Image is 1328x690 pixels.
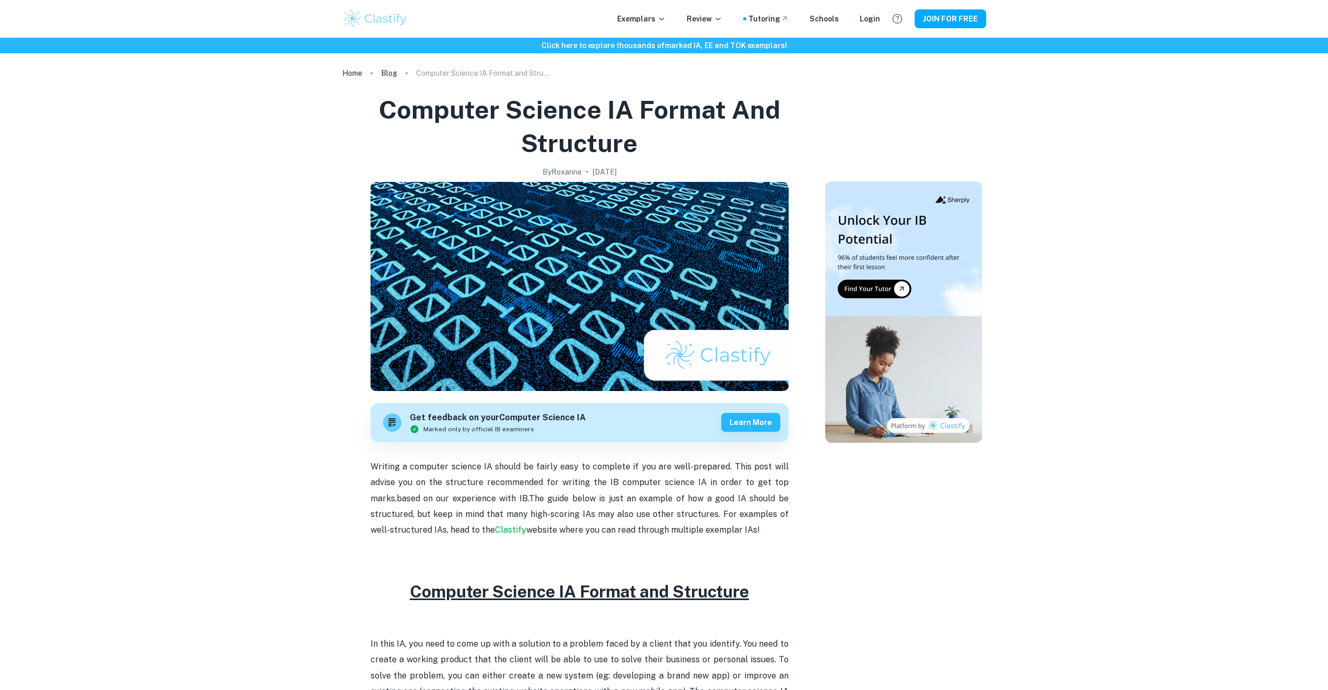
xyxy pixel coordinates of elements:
[347,93,813,160] h1: Computer Science IA Format and Structure
[593,166,617,178] h2: [DATE]
[586,166,588,178] p: •
[342,8,409,29] img: Clastify logo
[687,13,722,25] p: Review
[397,493,529,503] span: based on our experience with IB.
[423,424,534,434] span: Marked only by official IB examiners
[542,166,582,178] h2: By Roxanne
[721,413,780,432] button: Learn more
[748,13,789,25] a: Tutoring
[381,66,397,80] a: Blog
[371,403,789,442] a: Get feedback on yourComputer Science IAMarked only by official IB examinersLearn more
[617,13,666,25] p: Exemplars
[416,67,552,79] p: Computer Science IA Format and Structure
[915,9,986,28] button: JOIN FOR FREE
[410,411,586,424] h6: Get feedback on your Computer Science IA
[860,13,880,25] a: Login
[342,66,362,80] a: Home
[2,40,1326,51] h6: Click here to explore thousands of marked IA, EE and TOK exemplars !
[410,582,749,601] u: Computer Science IA Format and Structure
[825,181,982,443] img: Thumbnail
[371,182,789,391] img: Computer Science IA Format and Structure cover image
[495,525,526,535] a: Clastify
[371,459,789,538] p: Writing a computer science IA should be fairly easy to complete if you are well-prepared. This po...
[810,13,839,25] a: Schools
[888,10,906,28] button: Help and Feedback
